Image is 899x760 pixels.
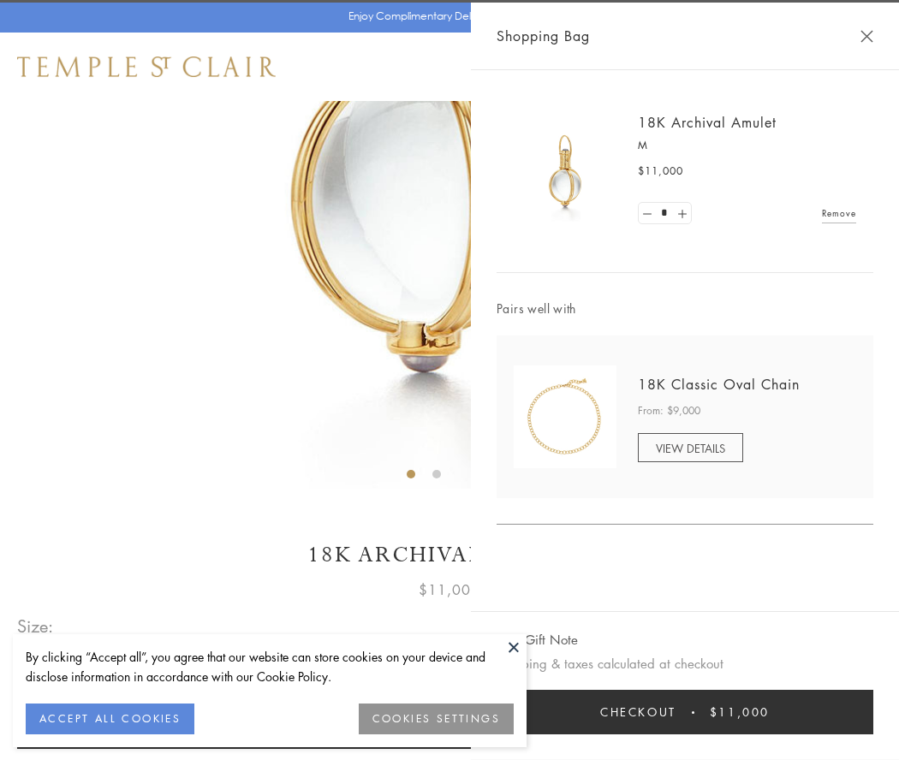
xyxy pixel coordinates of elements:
[497,629,578,650] button: Add Gift Note
[17,540,882,570] h1: 18K Archival Amulet
[419,579,480,601] span: $11,000
[17,56,276,77] img: Temple St. Clair
[656,440,725,456] span: VIEW DETAILS
[638,113,777,132] a: 18K Archival Amulet
[638,402,700,419] span: From: $9,000
[497,299,873,318] span: Pairs well with
[17,612,55,640] span: Size:
[638,433,743,462] a: VIEW DETAILS
[638,137,856,154] p: M
[514,365,616,468] img: N88865-OV18
[710,703,770,721] span: $11,000
[497,690,873,734] button: Checkout $11,000
[497,25,590,47] span: Shopping Bag
[822,204,856,223] a: Remove
[514,120,616,223] img: 18K Archival Amulet
[26,647,514,686] div: By clicking “Accept all”, you agree that our website can store cookies on your device and disclos...
[860,30,873,43] button: Close Shopping Bag
[638,163,683,180] span: $11,000
[348,8,543,25] p: Enjoy Complimentary Delivery & Returns
[673,203,690,224] a: Set quantity to 2
[26,704,194,734] button: ACCEPT ALL COOKIES
[600,703,676,721] span: Checkout
[638,375,800,394] a: 18K Classic Oval Chain
[497,653,873,674] p: Shipping & taxes calculated at checkout
[359,704,514,734] button: COOKIES SETTINGS
[639,203,656,224] a: Set quantity to 0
